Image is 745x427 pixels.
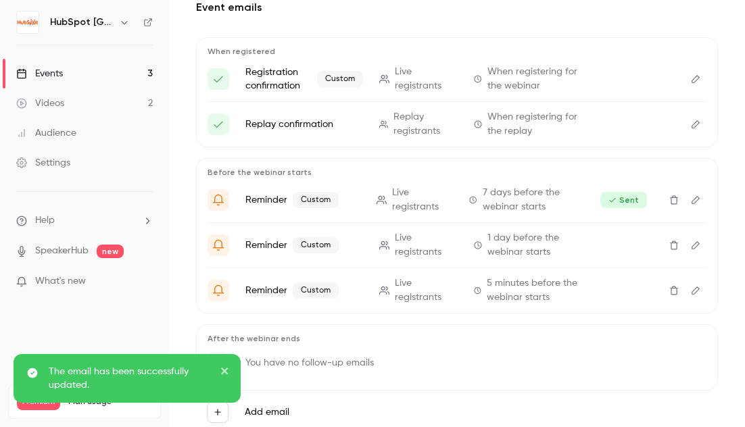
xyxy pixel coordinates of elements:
button: Delete [663,189,685,211]
div: Audience [16,126,76,140]
li: Here's your access link to {{ event_name }}! [208,110,706,139]
span: Sent [600,192,647,208]
button: Edit [685,234,706,256]
span: Custom [293,192,339,208]
li: Ihr Webinar findet morgen statt: {{ event_name }} [208,231,706,259]
p: Reminder [245,192,360,208]
li: Bestätigung: Ihre Anmeldung zum Webinar [208,65,706,93]
span: Live registrants [395,276,458,305]
p: When registered [208,46,706,57]
p: Before the webinar starts [208,167,706,178]
button: Edit [685,68,706,90]
p: After the webinar ends [208,333,706,344]
span: What's new [35,274,86,288]
img: HubSpot Germany [17,11,39,33]
p: Registration confirmation [245,66,363,93]
span: Help [35,214,55,228]
span: Custom [317,71,363,87]
span: 5 minutes before the webinar starts [487,276,592,305]
p: Reminder [245,282,363,299]
p: You have no follow-up emails [245,356,374,370]
li: help-dropdown-opener [16,214,153,228]
button: Delete [663,234,685,256]
span: Live registrants [392,186,453,214]
button: Delete [663,280,685,301]
label: Add email [245,405,289,419]
p: The email has been successfully updated. [49,365,211,392]
p: Reminder [245,237,363,253]
h6: HubSpot [GEOGRAPHIC_DATA] [50,16,114,29]
span: 7 days before the webinar starts [483,186,584,214]
button: Edit [685,114,706,135]
iframe: Noticeable Trigger [137,276,153,288]
span: When registering for the replay [487,110,592,139]
button: Edit [685,280,706,301]
p: Replay confirmation [245,118,363,131]
div: Events [16,67,63,80]
div: Videos [16,97,64,110]
button: close [220,365,230,381]
span: Replay registrants [393,110,458,139]
span: When registering for the webinar [487,65,592,93]
a: SpeakerHub [35,244,89,258]
span: Live registrants [395,231,458,259]
li: Es geht los: {{ event_name }} [208,276,706,305]
li: Erinnerung: In 7 Tagen startet Ihr Webinar [208,186,706,214]
div: Settings [16,156,70,170]
span: Custom [293,282,339,299]
span: Custom [293,237,339,253]
span: new [97,245,124,258]
button: Edit [685,189,706,211]
span: Live registrants [395,65,458,93]
span: 1 day before the webinar starts [487,231,592,259]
